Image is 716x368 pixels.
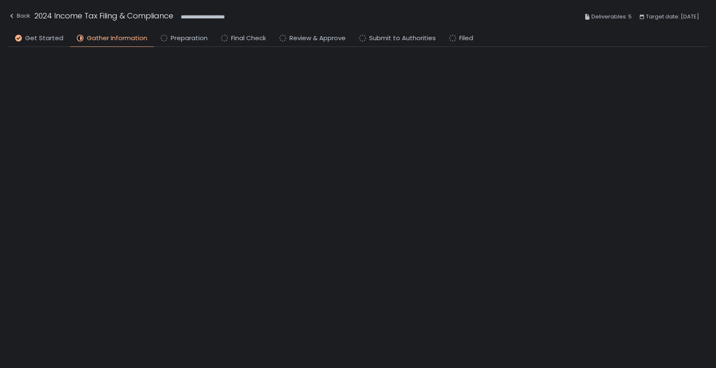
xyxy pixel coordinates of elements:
span: Filed [459,33,473,43]
span: Final Check [231,33,266,43]
button: Back [8,10,30,24]
h1: 2024 Income Tax Filing & Compliance [34,10,173,21]
span: Gather Information [87,33,147,43]
span: Review & Approve [289,33,346,43]
span: Target date: [DATE] [646,12,699,22]
span: Submit to Authorities [369,33,436,43]
span: Deliverables: 5 [591,12,632,22]
span: Preparation [171,33,208,43]
div: Back [8,11,30,21]
span: Get Started [25,33,63,43]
